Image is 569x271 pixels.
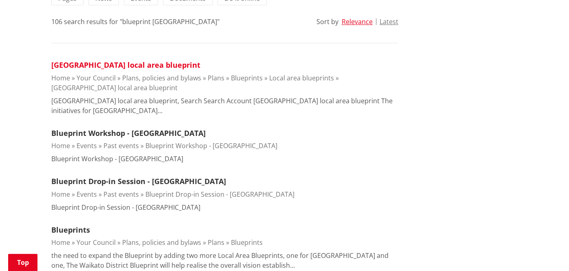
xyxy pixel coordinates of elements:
a: [GEOGRAPHIC_DATA] local area blueprint [51,60,200,70]
a: Blueprints [231,73,263,82]
p: Blueprint Workshop - [GEOGRAPHIC_DATA] [51,154,183,164]
a: Top [8,254,37,271]
a: Blueprint Drop-in Session - [GEOGRAPHIC_DATA] [145,190,294,199]
a: Plans [208,73,224,82]
a: Home [51,141,70,150]
p: Blueprint Drop-in Session - [GEOGRAPHIC_DATA] [51,202,200,212]
p: the need to expand the Blueprint by adding two more Local Area Blueprints, one for [GEOGRAPHIC_DA... [51,251,398,270]
a: Local area blueprints [269,73,334,82]
a: Plans, policies and bylaws [122,238,201,247]
p: [GEOGRAPHIC_DATA] local area blueprint, Search Search Account [GEOGRAPHIC_DATA] local area bluepr... [51,96,398,116]
div: 106 search results for "blueprint [GEOGRAPHIC_DATA]" [51,17,220,27]
a: [GEOGRAPHIC_DATA] local area blueprint [51,83,178,92]
a: Past events [103,141,139,150]
a: Blueprints [231,238,263,247]
a: Blueprint Drop-in Session - [GEOGRAPHIC_DATA] [51,176,226,186]
a: Your Council [77,238,116,247]
a: Your Council [77,73,116,82]
button: Latest [380,18,398,25]
a: Plans [208,238,224,247]
a: Events [77,190,97,199]
a: Blueprint Workshop - [GEOGRAPHIC_DATA] [145,141,277,150]
a: Home [51,73,70,82]
a: Blueprints [51,225,90,235]
iframe: Messenger Launcher [532,237,561,266]
div: Sort by [316,17,338,27]
a: Past events [103,190,139,199]
button: Relevance [342,18,373,25]
a: Home [51,190,70,199]
a: Events [77,141,97,150]
a: Home [51,238,70,247]
a: Blueprint Workshop - [GEOGRAPHIC_DATA] [51,128,206,138]
a: Plans, policies and bylaws [122,73,201,82]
